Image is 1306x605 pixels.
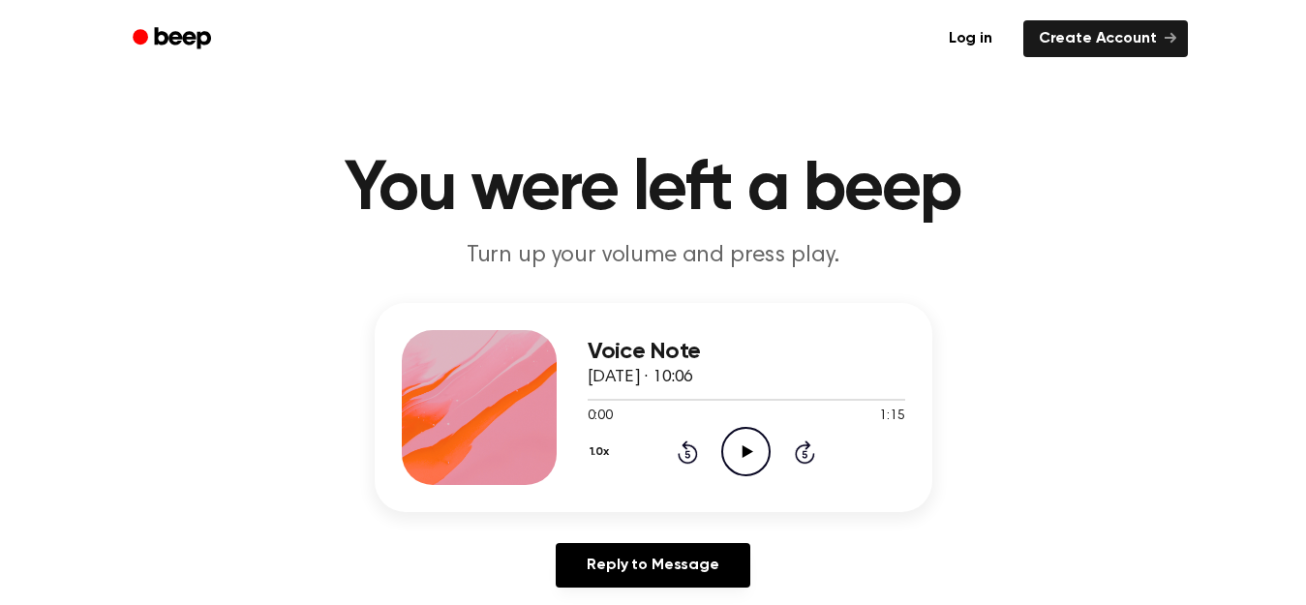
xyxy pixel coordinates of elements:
[588,369,694,386] span: [DATE] · 10:06
[1023,20,1188,57] a: Create Account
[929,16,1012,61] a: Log in
[119,20,228,58] a: Beep
[588,407,613,427] span: 0:00
[282,240,1025,272] p: Turn up your volume and press play.
[588,339,905,365] h3: Voice Note
[879,407,904,427] span: 1:15
[556,543,749,588] a: Reply to Message
[588,436,617,469] button: 1.0x
[158,155,1149,225] h1: You were left a beep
